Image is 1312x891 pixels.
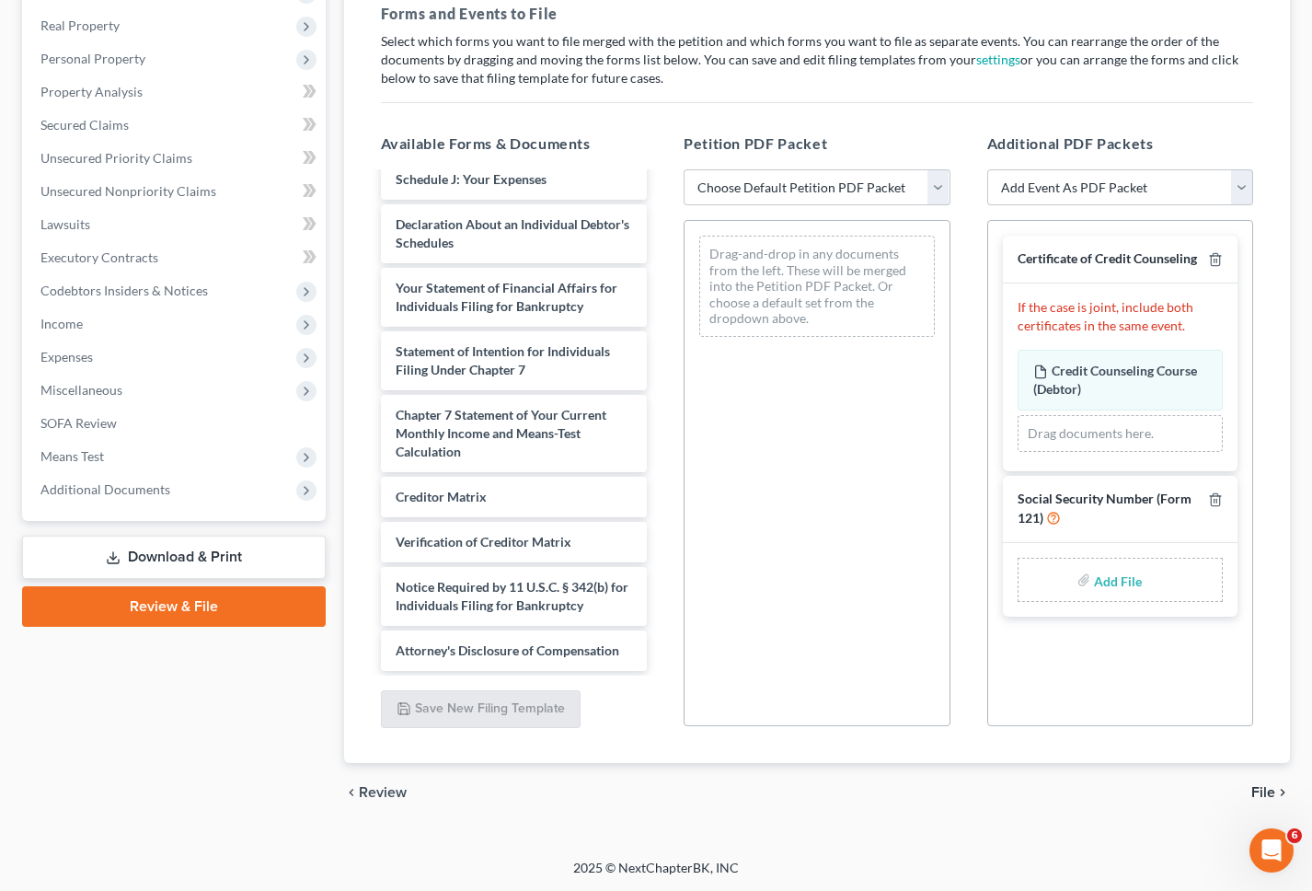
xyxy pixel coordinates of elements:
span: Miscellaneous [40,382,122,398]
span: Verification of Creditor Matrix [396,534,571,550]
h5: Forms and Events to File [381,3,1254,25]
a: Unsecured Nonpriority Claims [26,175,326,208]
a: Review & File [22,586,326,627]
a: SOFA Review [26,407,326,440]
span: Notice Required by 11 U.S.C. § 342(b) for Individuals Filing for Bankruptcy [396,579,628,613]
span: Review [359,785,407,800]
span: Unsecured Nonpriority Claims [40,183,216,199]
h5: Available Forms & Documents [381,133,648,155]
span: Means Test [40,448,104,464]
span: Income [40,316,83,331]
span: Personal Property [40,51,145,66]
div: Drag-and-drop in any documents from the left. These will be merged into the Petition PDF Packet. ... [699,236,935,337]
a: settings [976,52,1020,67]
span: File [1251,785,1275,800]
span: Secured Claims [40,117,129,133]
span: Property Analysis [40,84,143,99]
div: Drag documents here. [1018,415,1224,452]
span: Codebtors Insiders & Notices [40,283,208,298]
p: If the case is joint, include both certificates in the same event. [1018,298,1224,335]
i: chevron_right [1275,785,1290,800]
h5: Additional PDF Packets [987,133,1254,155]
a: Download & Print [22,536,326,579]
span: Creditor Matrix [396,489,487,504]
span: Lawsuits [40,216,90,232]
span: Your Statement of Financial Affairs for Individuals Filing for Bankruptcy [396,280,617,314]
button: Save New Filing Template [381,690,581,729]
span: Schedule J: Your Expenses [396,171,547,187]
p: Select which forms you want to file merged with the petition and which forms you want to file as ... [381,32,1254,87]
a: Secured Claims [26,109,326,142]
span: Unsecured Priority Claims [40,150,192,166]
span: Petition PDF Packet [684,134,827,152]
span: Credit Counseling Course (Debtor) [1033,363,1197,397]
span: SOFA Review [40,415,117,431]
span: Declaration About an Individual Debtor's Schedules [396,216,629,250]
iframe: Intercom live chat [1249,828,1294,873]
a: Property Analysis [26,75,326,109]
a: Executory Contracts [26,241,326,274]
span: Statement of Intention for Individuals Filing Under Chapter 7 [396,343,610,377]
a: Lawsuits [26,208,326,241]
span: Social Security Number (Form 121) [1018,491,1191,526]
button: chevron_left Review [344,785,425,800]
i: chevron_left [344,785,359,800]
span: Certificate of Credit Counseling [1018,250,1197,266]
span: 6 [1287,828,1302,843]
span: Executory Contracts [40,249,158,265]
span: Additional Documents [40,481,170,497]
span: Expenses [40,349,93,364]
a: Unsecured Priority Claims [26,142,326,175]
span: Chapter 7 Statement of Your Current Monthly Income and Means-Test Calculation [396,407,606,459]
span: Real Property [40,17,120,33]
span: Attorney's Disclosure of Compensation [396,642,619,658]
